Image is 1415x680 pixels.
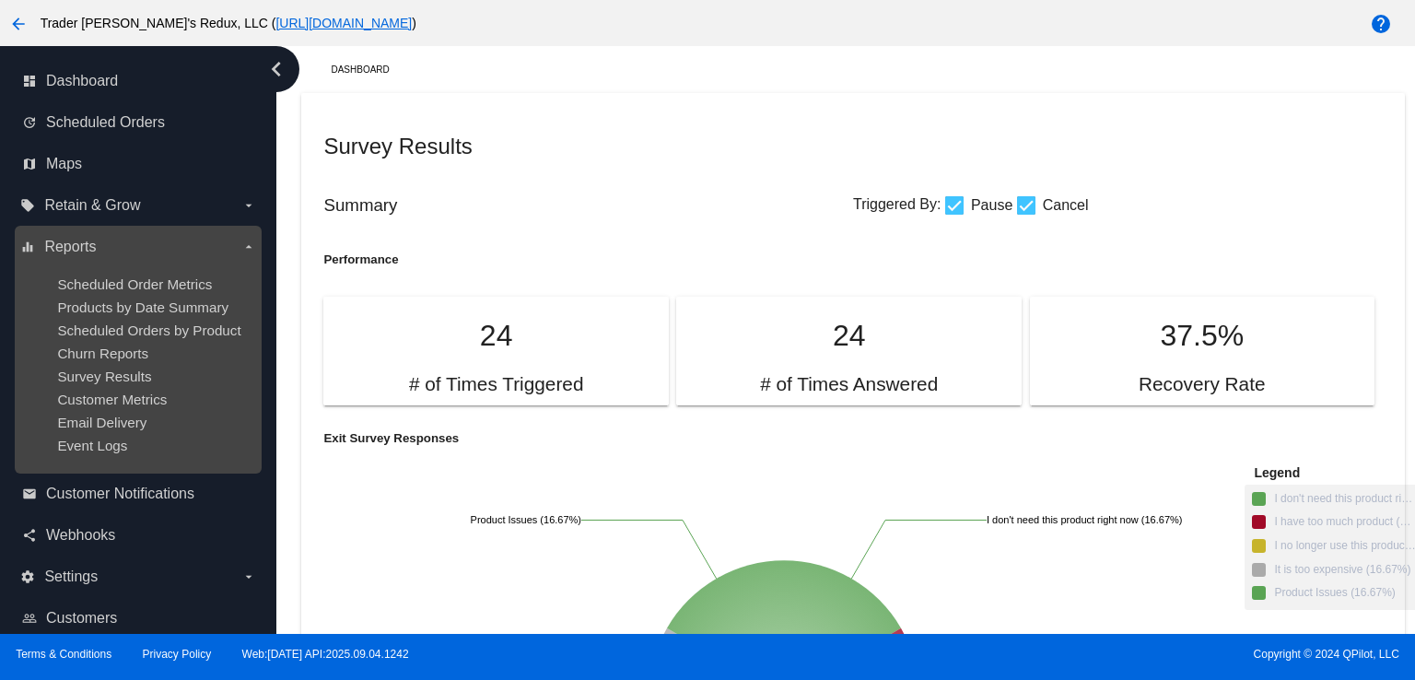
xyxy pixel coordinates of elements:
i: arrow_drop_down [241,569,256,584]
i: settings [20,569,35,584]
a: Terms & Conditions [16,648,111,661]
i: chevron_left [262,54,291,84]
a: map Maps [22,149,256,179]
a: Dashboard [331,55,405,84]
a: Web:[DATE] API:2025.09.04.1242 [242,648,409,661]
text: Product Issues (16.67%) [471,514,581,525]
h5: Performance [323,252,853,266]
i: update [22,115,37,130]
a: Customer Metrics [57,392,167,407]
i: people_outline [22,611,37,626]
a: update Scheduled Orders [22,108,256,137]
i: email [22,487,37,501]
h3: Summary [323,195,853,216]
mat-icon: help [1370,13,1392,35]
p: 24 [698,319,999,353]
span: Copyright © 2024 QPilot, LLC [723,648,1399,661]
h2: # of Times Answered [760,373,938,396]
span: Maps [46,156,82,172]
a: people_outline Customers [22,604,256,633]
h5: Exit Survey Responses [323,431,853,445]
h2: Survey Results [323,134,853,159]
i: map [22,157,37,171]
span: Dashboard [46,73,118,89]
span: Customers [46,610,117,627]
span: Settings [44,569,98,585]
mat-icon: arrow_back [7,13,29,35]
span: Legend [1254,465,1300,480]
h2: Recovery Rate [1139,373,1266,396]
span: Triggered By: [853,196,941,212]
span: Webhooks [46,527,115,544]
a: Products by Date Summary [57,299,228,315]
span: Cancel [1043,194,1089,217]
a: Event Logs [57,438,127,453]
span: Pause [971,194,1012,217]
h2: # of Times Triggered [409,373,584,396]
a: [URL][DOMAIN_NAME] [275,16,412,30]
a: email Customer Notifications [22,479,256,509]
text: I don't need this product right now (16.67%) [987,514,1182,525]
span: Reports [44,239,96,255]
a: share Webhooks [22,521,256,550]
i: arrow_drop_down [241,198,256,213]
p: 37.5% [1052,319,1352,353]
a: Churn Reports [57,346,148,361]
i: share [22,528,37,543]
span: Retain & Grow [44,197,140,214]
a: Scheduled Orders by Product [57,322,240,338]
p: 24 [345,319,646,353]
span: Trader [PERSON_NAME]'s Redux, LLC ( ) [41,16,416,30]
a: Survey Results [57,369,151,384]
a: Privacy Policy [143,648,212,661]
i: arrow_drop_down [241,240,256,254]
span: Customer Notifications [46,486,194,502]
i: local_offer [20,198,35,213]
a: dashboard Dashboard [22,66,256,96]
span: Scheduled Orders [46,114,165,131]
a: Email Delivery [57,415,146,430]
i: equalizer [20,240,35,254]
a: Scheduled Order Metrics [57,276,212,292]
i: dashboard [22,74,37,88]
